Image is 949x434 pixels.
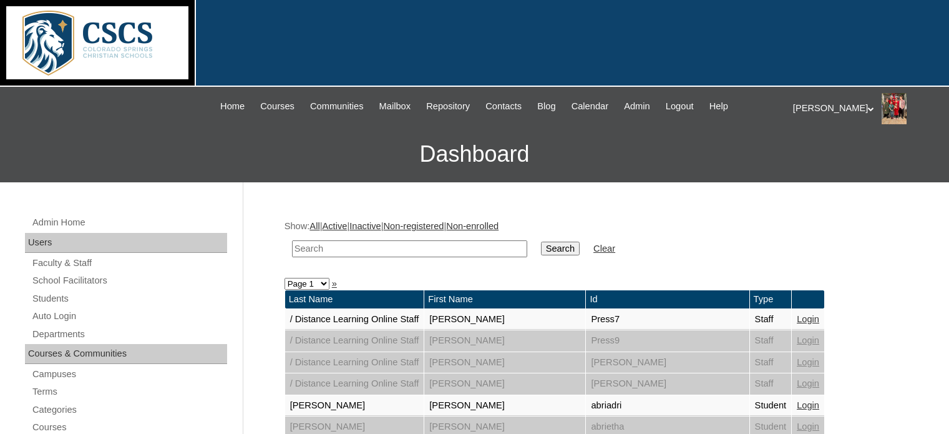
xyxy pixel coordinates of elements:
a: Communities [304,99,370,114]
div: Courses & Communities [25,344,227,364]
td: [PERSON_NAME] [586,352,749,373]
a: Home [214,99,251,114]
td: [PERSON_NAME] [424,352,585,373]
a: All [309,221,319,231]
td: [PERSON_NAME] [586,373,749,395]
td: Staff [750,352,792,373]
a: Students [31,291,227,307]
a: Blog [531,99,562,114]
span: Help [709,99,728,114]
span: Logout [666,99,694,114]
a: Auto Login [31,308,227,324]
a: Terms [31,384,227,400]
a: Admin Home [31,215,227,230]
td: [PERSON_NAME] [424,373,585,395]
a: Inactive [349,221,381,231]
a: Non-registered [384,221,444,231]
a: Contacts [479,99,528,114]
td: / Distance Learning Online Staff [285,330,424,352]
a: Logout [659,99,700,114]
td: Staff [750,330,792,352]
a: Campuses [31,367,227,382]
div: Users [25,233,227,253]
img: logo-white.png [6,6,188,79]
td: [PERSON_NAME] [424,330,585,352]
span: Calendar [572,99,608,114]
span: Mailbox [379,99,411,114]
td: Press9 [586,330,749,352]
img: Stephanie Phillips [882,93,907,124]
td: [PERSON_NAME] [424,309,585,330]
a: Login [797,357,819,367]
td: Id [586,290,749,308]
td: Press7 [586,309,749,330]
a: School Facilitators [31,273,227,289]
td: / Distance Learning Online Staff [285,352,424,373]
a: Login [797,335,819,345]
a: Active [322,221,347,231]
td: Type [750,290,792,308]
span: Communities [310,99,364,114]
td: Student [750,395,792,417]
a: Admin [618,99,656,114]
td: First Name [424,290,585,308]
td: [PERSON_NAME] [285,395,424,417]
a: Login [797,400,819,410]
span: Repository [426,99,470,114]
div: [PERSON_NAME] [793,93,937,124]
a: Repository [420,99,476,114]
a: Courses [254,99,301,114]
input: Search [292,240,527,257]
a: Mailbox [373,99,417,114]
h3: Dashboard [6,126,943,182]
span: Blog [537,99,555,114]
td: abriadri [586,395,749,417]
td: Staff [750,373,792,395]
div: Show: | | | | [285,220,902,264]
a: Clear [593,244,615,254]
td: [PERSON_NAME] [424,395,585,417]
span: Home [220,99,245,114]
td: / Distance Learning Online Staff [285,373,424,395]
td: / Distance Learning Online Staff [285,309,424,330]
td: Last Name [285,290,424,308]
a: Calendar [565,99,615,114]
a: Help [703,99,734,114]
a: Non-enrolled [446,221,499,231]
span: Contacts [485,99,522,114]
a: Login [797,314,819,324]
span: Courses [260,99,294,114]
a: Login [797,378,819,388]
a: Categories [31,402,227,418]
a: » [332,279,337,289]
a: Login [797,422,819,432]
td: Staff [750,309,792,330]
a: Faculty & Staff [31,255,227,271]
a: Departments [31,327,227,342]
input: Search [541,242,580,255]
span: Admin [624,99,650,114]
